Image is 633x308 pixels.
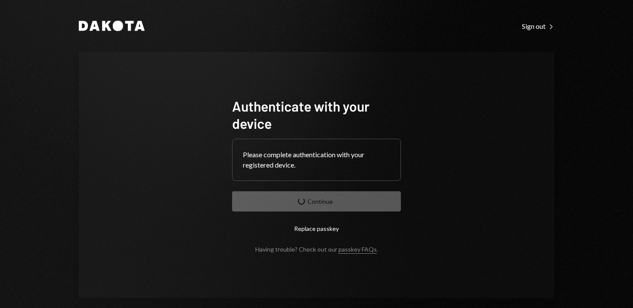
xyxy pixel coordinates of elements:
button: Replace passkey [232,218,401,239]
h1: Authenticate with your device [232,97,401,132]
div: Please complete authentication with your registered device. [243,149,390,170]
a: Sign out [522,21,554,31]
div: Having trouble? Check out our . [255,246,378,253]
div: Sign out [522,22,554,31]
a: passkey FAQs [338,246,377,254]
